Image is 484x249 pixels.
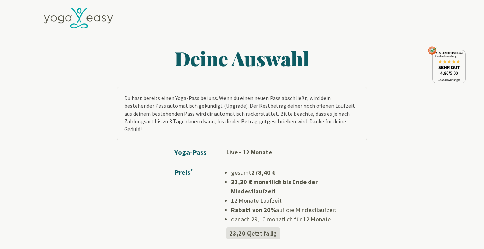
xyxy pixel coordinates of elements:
[229,229,250,237] b: 23,20 €
[428,46,466,83] img: ausgezeichnet_seal.png
[174,147,226,157] td: Yoga-Pass
[226,147,361,157] td: Live - 12 Monate
[117,46,367,70] h1: Deine Auswahl
[231,205,361,214] li: auf die Mindestlaufzeit
[231,178,318,195] strong: 23,20 € monatlich bis Ende der Mindestlaufzeit
[231,214,361,224] li: danach 29,- € monatlich für 12 Monate
[231,168,361,177] li: gesamt
[231,206,276,214] b: Rabatt von 20%
[174,157,226,239] td: Preis
[231,196,361,205] li: 12 Monate Laufzeit
[251,169,275,176] b: 278,40 €
[226,227,280,239] div: jetzt fällig
[117,87,367,140] p: Du hast bereits einen Yoga-Pass bei uns. Wenn du einen neuen Pass abschließt, wird dein bestehend...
